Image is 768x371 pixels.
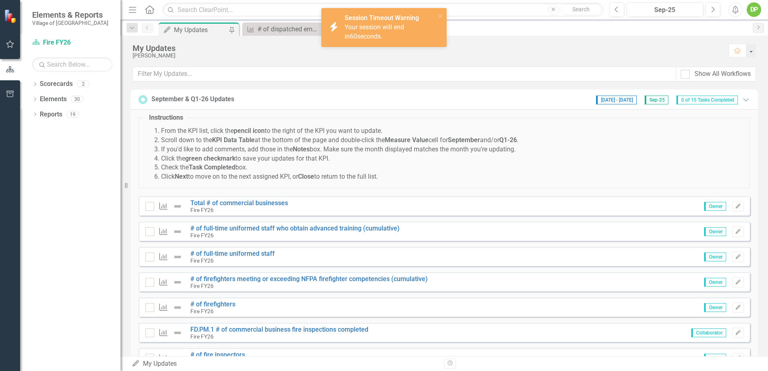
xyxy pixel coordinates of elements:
legend: Instructions [145,113,187,122]
strong: Session Timeout Warning [345,14,419,22]
li: Click to move on to the next assigned KPI, or to return to the full list. [161,172,743,181]
a: # of fire inspectors [190,351,245,359]
small: Fire FY26 [190,257,214,264]
img: Not Defined [173,353,182,363]
small: Fire FY26 [190,232,214,238]
div: My Updates [133,44,721,53]
a: # of firefighters [190,300,235,308]
img: Not Defined [173,303,182,312]
span: Collaborator [691,328,726,337]
img: Not Defined [173,277,182,287]
span: Owner [704,227,726,236]
span: Search [572,6,590,12]
div: [PERSON_NAME] [133,53,721,59]
strong: September [448,136,480,144]
small: Fire FY26 [190,283,214,289]
img: ClearPoint Strategy [4,9,18,23]
strong: Close [298,173,314,180]
a: Elements [40,95,67,104]
img: Not Defined [173,202,182,211]
span: Owner [704,202,726,211]
small: Fire FY26 [190,308,214,314]
a: FD.PM.1 # of commercial business fire inspections completed [190,326,368,333]
div: Sep-25 [629,5,701,15]
span: Owner [704,253,726,261]
strong: pencil icon [234,127,265,135]
img: Not Defined [173,227,182,236]
a: # of full-time uniformed staff [190,250,275,257]
small: Village of [GEOGRAPHIC_DATA] [32,20,108,26]
a: Total # of commercial businesses [190,199,288,207]
strong: Measure Value [385,136,429,144]
a: Fire FY26 [32,38,112,47]
div: September & Q1-26 Updates [151,95,234,104]
strong: KPI Data Table [212,136,255,144]
span: Your session will end in seconds. [345,23,404,40]
button: Search [561,4,601,15]
span: Owner [704,278,726,287]
span: Owner [704,354,726,363]
li: Click the to save your updates for that KPI. [161,154,743,163]
li: Check the box. [161,163,743,172]
span: 60 [350,33,357,40]
div: 19 [66,111,79,118]
a: # of full-time uniformed staff who obtain advanced training (cumulative) [190,224,400,232]
div: # of dispatched emergency calls [257,24,321,34]
button: DP [747,2,761,17]
strong: green checkmark [185,155,235,162]
a: Reports [40,110,62,119]
span: Sep-25 [645,96,668,104]
span: [DATE] - [DATE] [596,96,637,104]
li: Scroll down to the at the bottom of the page and double-click the cell for and/or . [161,136,743,145]
strong: Next [175,173,188,180]
a: # of firefighters meeting or exceeding NFPA firefighter competencies (cumulative) [190,275,428,283]
strong: Q1-26 [499,136,517,144]
li: If you'd like to add comments, add those in the box. Make sure the month displayed matches the mo... [161,145,743,154]
div: My Updates [174,25,227,35]
input: Filter My Updates... [133,67,676,82]
img: Not Defined [173,328,182,338]
li: From the KPI list, click the to the right of the KPI you want to update. [161,126,743,136]
div: 2 [77,81,90,88]
div: 30 [71,96,84,103]
a: # of dispatched emergency calls [244,24,321,34]
img: Not Defined [173,252,182,262]
small: Fire FY26 [190,207,214,213]
button: close [438,11,443,20]
strong: Notes [293,145,310,153]
div: My Updates [132,359,438,369]
span: Elements & Reports [32,10,108,20]
a: Scorecards [40,79,73,89]
span: 0 of 15 Tasks Completed [676,96,738,104]
small: Fire FY26 [190,333,214,340]
div: Show All Workflows [694,69,751,79]
input: Search Below... [32,57,112,71]
input: Search ClearPoint... [163,3,603,17]
span: Owner [704,303,726,312]
strong: Task Completed [189,163,235,171]
button: Sep-25 [627,2,703,17]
